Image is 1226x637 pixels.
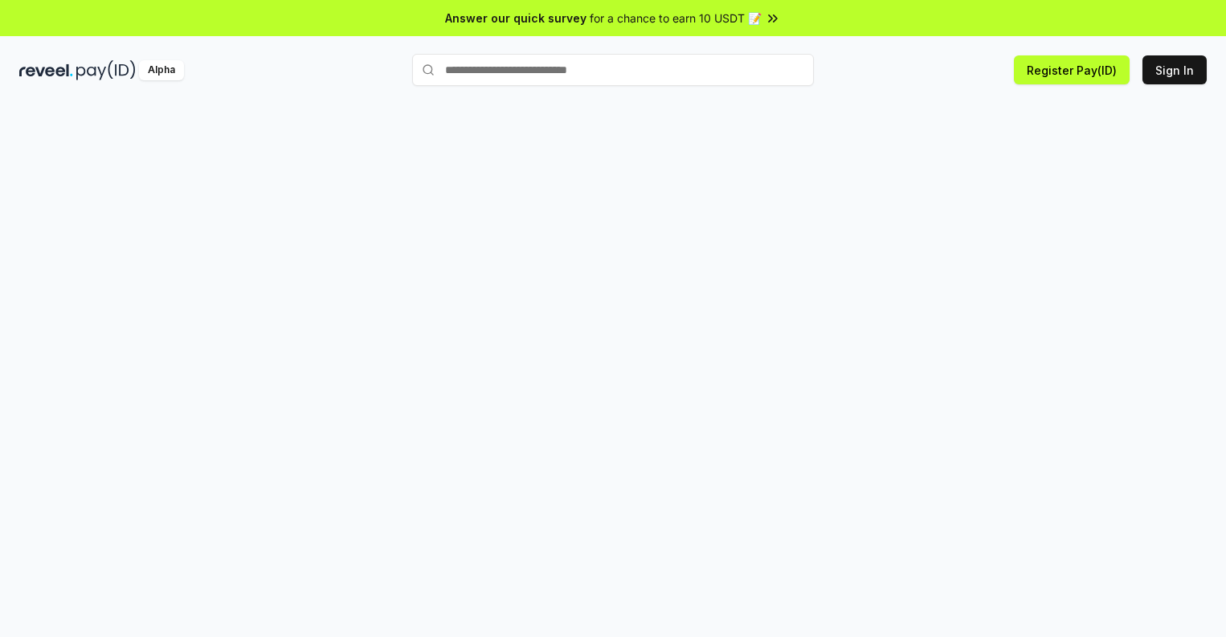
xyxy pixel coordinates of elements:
[1142,55,1207,84] button: Sign In
[19,60,73,80] img: reveel_dark
[139,60,184,80] div: Alpha
[1014,55,1130,84] button: Register Pay(ID)
[445,10,586,27] span: Answer our quick survey
[76,60,136,80] img: pay_id
[590,10,762,27] span: for a chance to earn 10 USDT 📝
